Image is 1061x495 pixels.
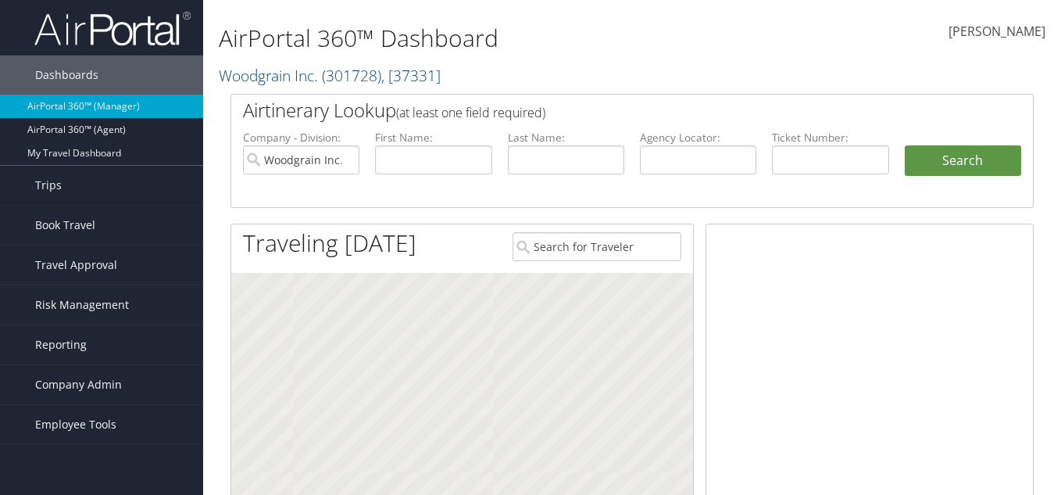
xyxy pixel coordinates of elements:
span: Book Travel [35,206,95,245]
label: First Name: [375,130,491,145]
button: Search [905,145,1021,177]
span: ( 301728 ) [322,65,381,86]
h1: AirPortal 360™ Dashboard [219,22,770,55]
span: [PERSON_NAME] [948,23,1045,40]
span: Employee Tools [35,405,116,444]
span: , [ 37331 ] [381,65,441,86]
h2: Airtinerary Lookup [243,97,955,124]
img: airportal-logo.png [34,10,191,47]
label: Agency Locator: [640,130,756,145]
span: Reporting [35,325,87,364]
span: Trips [35,166,62,205]
span: Company Admin [35,365,122,404]
a: Woodgrain Inc. [219,65,441,86]
h1: Traveling [DATE] [243,227,416,260]
label: Ticket Number: [772,130,888,145]
label: Company - Division: [243,130,359,145]
span: (at least one field required) [396,104,545,121]
span: Dashboards [35,56,98,95]
span: Risk Management [35,285,129,325]
label: Last Name: [508,130,624,145]
a: [PERSON_NAME] [948,8,1045,56]
input: Search for Traveler [513,232,681,261]
span: Travel Approval [35,246,117,285]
